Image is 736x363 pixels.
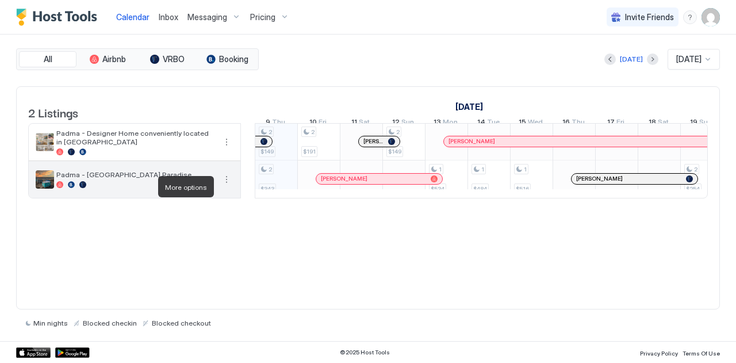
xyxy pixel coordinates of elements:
span: 9 [266,117,270,129]
button: [DATE] [618,52,645,66]
span: [PERSON_NAME] [363,137,384,145]
span: VRBO [163,54,185,64]
span: 18 [649,117,656,129]
span: Pricing [250,12,275,22]
span: 2 Listings [28,104,78,121]
a: Terms Of Use [683,346,720,358]
div: menu [220,173,233,186]
a: October 15, 2025 [516,115,546,132]
a: October 17, 2025 [604,115,627,132]
a: App Store [16,347,51,358]
span: 2 [269,128,272,136]
span: 2 [269,166,272,173]
span: Fri [319,117,327,129]
button: Next month [647,54,658,65]
span: Calendar [116,12,149,22]
span: 12 [392,117,400,129]
span: $516 [516,185,529,193]
span: 10 [309,117,317,129]
span: 16 [562,117,570,129]
span: Blocked checkout [152,319,211,327]
span: All [44,54,52,64]
span: Thu [572,117,585,129]
a: October 13, 2025 [431,115,461,132]
a: October 1, 2025 [453,98,486,115]
span: $191 [303,148,316,155]
div: tab-group [16,48,259,70]
span: Mon [443,117,458,129]
span: $484 [473,185,487,193]
span: Privacy Policy [640,350,678,357]
button: More options [220,135,233,149]
span: 2 [396,128,400,136]
span: 13 [434,117,441,129]
span: Padma - [GEOGRAPHIC_DATA] Paradise [56,170,215,179]
span: Fri [616,117,624,129]
div: [DATE] [620,54,643,64]
div: User profile [701,8,720,26]
span: Sat [359,117,370,129]
span: 19 [690,117,697,129]
button: VRBO [139,51,196,67]
button: All [19,51,76,67]
span: $534 [431,185,444,193]
span: 15 [519,117,526,129]
span: Blocked checkin [83,319,137,327]
span: [PERSON_NAME] [321,175,367,182]
a: October 16, 2025 [559,115,588,132]
span: © 2025 Host Tools [340,349,390,356]
span: Inbox [159,12,178,22]
span: Terms Of Use [683,350,720,357]
span: 2 [311,128,315,136]
span: 1 [439,166,442,173]
span: [DATE] [676,54,701,64]
button: Booking [198,51,256,67]
a: October 18, 2025 [646,115,672,132]
a: October 14, 2025 [474,115,503,132]
span: 11 [351,117,357,129]
div: listing image [36,170,54,189]
span: 2 [694,166,697,173]
span: Messaging [187,12,227,22]
a: Inbox [159,11,178,23]
a: Calendar [116,11,149,23]
button: Airbnb [79,51,136,67]
span: 1 [524,166,527,173]
span: 14 [477,117,485,129]
span: $343 [260,185,274,193]
a: October 12, 2025 [389,115,417,132]
span: Sun [699,117,712,129]
span: 1 [481,166,484,173]
span: Invite Friends [625,12,674,22]
a: October 10, 2025 [306,115,329,132]
span: Sun [401,117,414,129]
a: Google Play Store [55,347,90,358]
a: Privacy Policy [640,346,678,358]
span: Thu [272,117,285,129]
span: Tue [487,117,500,129]
div: menu [220,135,233,149]
span: [PERSON_NAME] [448,137,495,145]
span: Wed [528,117,543,129]
span: $149 [260,148,274,155]
span: $149 [388,148,401,155]
span: $254 [686,185,700,193]
span: Airbnb [102,54,126,64]
span: More options [165,183,207,192]
div: menu [683,10,697,24]
span: Padma - Designer Home conveniently located in [GEOGRAPHIC_DATA] [56,129,215,146]
a: Host Tools Logo [16,9,102,26]
a: October 11, 2025 [348,115,373,132]
a: October 9, 2025 [263,115,288,132]
span: Min nights [33,319,68,327]
a: October 19, 2025 [687,115,715,132]
span: Booking [219,54,248,64]
span: Sat [658,117,669,129]
button: Previous month [604,54,616,65]
span: [PERSON_NAME] [576,175,623,182]
span: 17 [607,117,615,129]
div: listing image [36,133,54,151]
button: More options [220,173,233,186]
